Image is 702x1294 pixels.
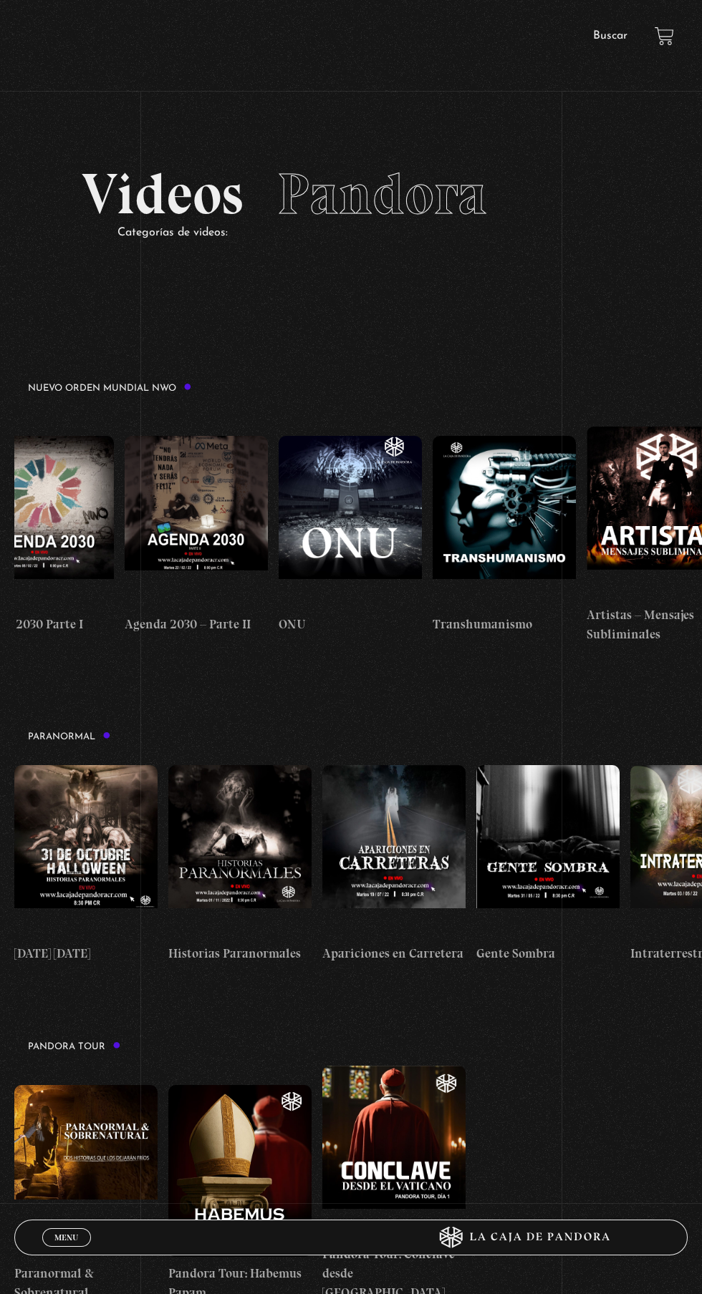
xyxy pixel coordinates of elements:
a: Historias Paranormales [168,756,312,973]
a: Gente Sombra [476,756,620,973]
span: Cerrar [50,1245,84,1255]
h2: Videos [82,165,621,223]
a: Agenda 2030 – Parte II [125,407,268,663]
a: ONU [279,407,422,663]
span: Pandora [277,160,487,228]
a: Transhumanismo [433,407,576,663]
h3: Pandora Tour [28,1041,121,1051]
h4: Gente Sombra [476,944,620,963]
p: Categorías de videos: [117,223,621,243]
span: Menu [54,1233,78,1242]
a: [DATE] [DATE] [14,756,158,973]
a: Apariciones en Carretera [322,756,466,973]
h4: ONU [279,615,422,634]
a: View your shopping cart [655,26,674,46]
h4: Apariciones en Carretera [322,944,466,963]
h4: Transhumanismo [433,615,576,634]
h3: Paranormal [28,731,111,741]
h4: [DATE] [DATE] [14,944,158,963]
h4: Agenda 2030 – Parte II [125,615,268,634]
a: Buscar [593,30,628,42]
h3: Nuevo Orden Mundial NWO [28,383,192,393]
h4: Historias Paranormales [168,944,312,963]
